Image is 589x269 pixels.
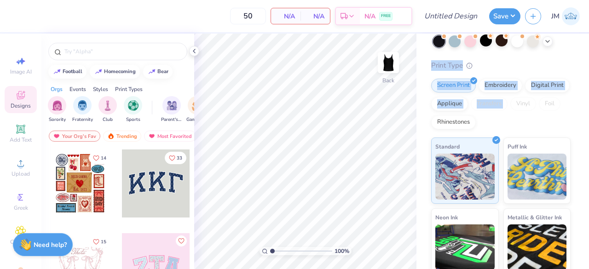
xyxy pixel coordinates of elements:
div: filter for Club [98,96,117,123]
button: filter button [124,96,142,123]
a: JM [551,7,580,25]
img: trending.gif [107,133,115,139]
div: Screen Print [431,79,476,92]
div: homecoming [104,69,136,74]
div: Foil [539,97,560,111]
img: most_fav.gif [53,133,60,139]
button: filter button [161,96,182,123]
img: Game Day Image [192,100,202,111]
div: filter for Game Day [186,96,208,123]
span: Fraternity [72,116,93,123]
span: Sorority [49,116,66,123]
span: Add Text [10,136,32,143]
div: Embroidery [479,79,522,92]
div: Your Org's Fav [49,131,100,142]
img: Sorority Image [52,100,63,111]
button: football [48,65,87,79]
span: N/A [277,11,295,21]
div: filter for Sorority [48,96,66,123]
img: trend_line.gif [95,69,102,74]
img: most_fav.gif [148,133,156,139]
button: filter button [186,96,208,123]
span: Parent's Weekend [161,116,182,123]
div: Print Types [115,85,143,93]
span: Designs [11,102,31,109]
input: Try "Alpha" [64,47,181,56]
span: 100 % [335,247,349,255]
div: Digital Print [525,79,570,92]
img: Parent's Weekend Image [167,100,177,111]
span: Standard [435,142,460,151]
img: Standard [435,154,495,200]
span: Game Day [186,116,208,123]
div: Print Type [431,60,571,71]
span: 15 [101,240,106,244]
span: Club [103,116,113,123]
button: filter button [48,96,66,123]
span: N/A [364,11,375,21]
button: Save [489,8,520,24]
button: filter button [72,96,93,123]
div: filter for Fraternity [72,96,93,123]
div: bear [157,69,168,74]
div: Events [69,85,86,93]
span: Image AI [10,68,32,75]
button: Like [165,152,186,164]
span: Metallic & Glitter Ink [508,212,562,222]
div: Trending [103,131,141,142]
img: Back [379,53,398,72]
span: 33 [177,156,182,160]
button: Like [89,152,110,164]
img: trend_line.gif [148,69,156,74]
img: Sports Image [128,100,139,111]
img: trend_line.gif [53,69,61,74]
span: 14 [101,156,106,160]
img: Joshua Mata [562,7,580,25]
span: Sports [126,116,140,123]
button: homecoming [90,65,140,79]
button: Like [89,235,110,248]
div: football [63,69,82,74]
span: Puff Ink [508,142,527,151]
span: N/A [306,11,324,21]
span: Neon Ink [435,212,458,222]
div: Applique [431,97,468,111]
input: Untitled Design [417,7,485,25]
button: Like [176,235,187,246]
span: Greek [14,204,28,212]
div: Orgs [51,85,63,93]
span: Upload [12,170,30,177]
img: Puff Ink [508,154,567,200]
div: Transfers [471,97,508,111]
span: FREE [381,13,391,19]
button: bear [143,65,173,79]
div: Styles [93,85,108,93]
div: filter for Sports [124,96,142,123]
img: Club Image [103,100,113,111]
strong: Need help? [34,240,67,249]
div: Rhinestones [431,115,476,129]
input: – – [230,8,266,24]
img: Fraternity Image [77,100,87,111]
span: Clipart & logos [5,238,37,253]
div: Vinyl [510,97,536,111]
div: Most Favorited [144,131,196,142]
span: JM [551,11,560,22]
div: Back [382,76,394,85]
div: filter for Parent's Weekend [161,96,182,123]
button: filter button [98,96,117,123]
